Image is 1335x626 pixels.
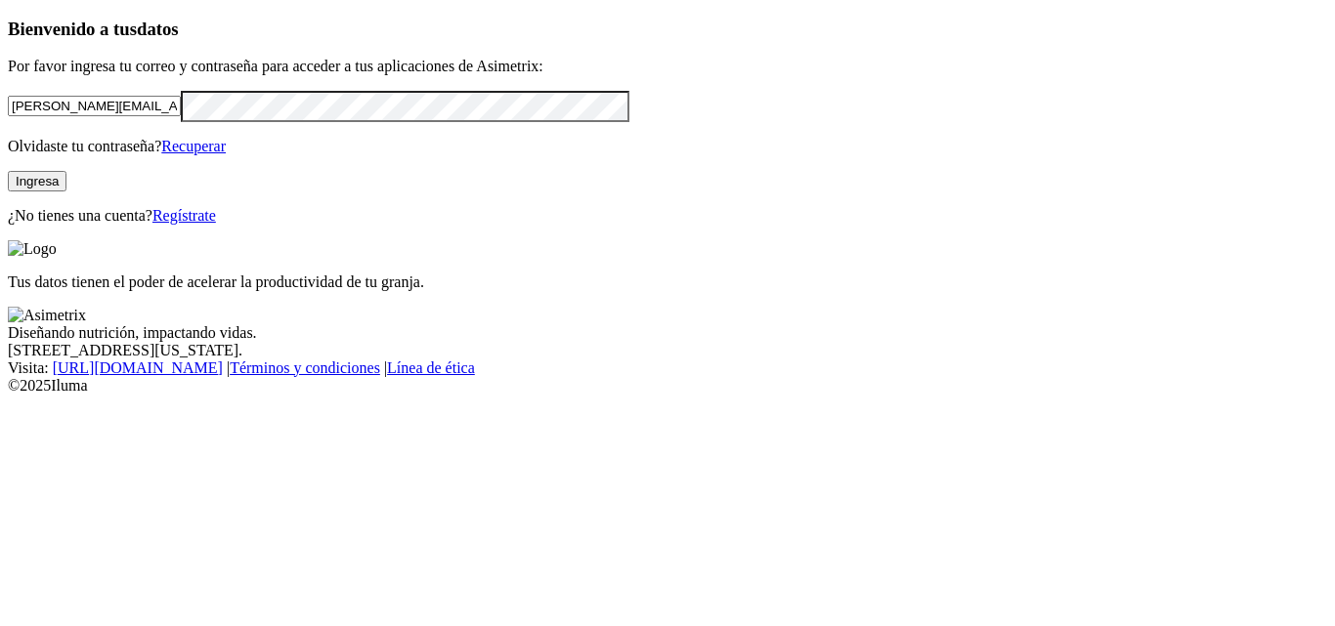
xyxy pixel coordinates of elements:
[8,240,57,258] img: Logo
[152,207,216,224] a: Regístrate
[230,359,380,376] a: Términos y condiciones
[8,307,86,324] img: Asimetrix
[8,171,66,191] button: Ingresa
[8,324,1327,342] div: Diseñando nutrición, impactando vidas.
[161,138,226,154] a: Recuperar
[8,19,1327,40] h3: Bienvenido a tus
[137,19,179,39] span: datos
[8,58,1327,75] p: Por favor ingresa tu correo y contraseña para acceder a tus aplicaciones de Asimetrix:
[8,207,1327,225] p: ¿No tienes una cuenta?
[8,96,181,116] input: Tu correo
[8,138,1327,155] p: Olvidaste tu contraseña?
[8,273,1327,291] p: Tus datos tienen el poder de acelerar la productividad de tu granja.
[53,359,223,376] a: [URL][DOMAIN_NAME]
[8,359,1327,377] div: Visita : | |
[8,342,1327,359] div: [STREET_ADDRESS][US_STATE].
[8,377,1327,395] div: © 2025 Iluma
[387,359,475,376] a: Línea de ética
